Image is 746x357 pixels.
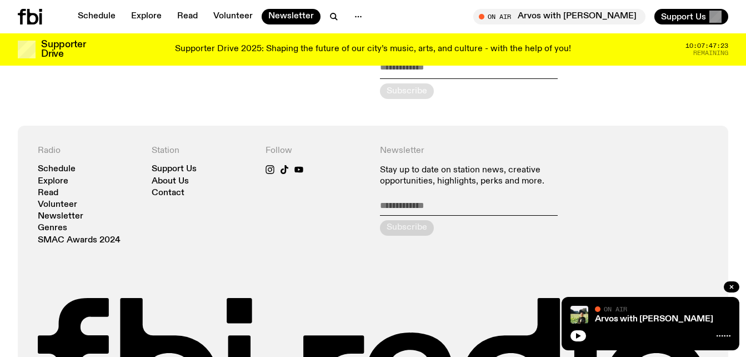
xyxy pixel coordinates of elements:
a: Schedule [38,165,76,173]
a: Newsletter [38,212,83,221]
a: Contact [152,189,184,197]
a: About Us [152,177,189,186]
h4: Follow [266,146,366,156]
h4: Newsletter [380,146,594,156]
span: Support Us [661,12,706,22]
h4: Station [152,146,252,156]
span: Remaining [693,50,728,56]
a: Newsletter [262,9,321,24]
a: Explore [38,177,68,186]
a: Explore [124,9,168,24]
a: Genres [38,224,67,232]
a: Schedule [71,9,122,24]
h3: Supporter Drive [41,40,86,59]
button: On AirArvos with [PERSON_NAME] [473,9,645,24]
a: SMAC Awards 2024 [38,236,121,245]
a: Read [171,9,204,24]
button: Support Us [654,9,728,24]
span: 10:07:47:23 [685,43,728,49]
p: Stay up to date on station news, creative opportunities, highlights, perks and more. [380,165,594,186]
a: Arvos with [PERSON_NAME] [595,315,713,324]
button: Subscribe [380,83,434,99]
a: Support Us [152,165,197,173]
button: Subscribe [380,220,434,236]
a: Read [38,189,58,197]
p: Supporter Drive 2025: Shaping the future of our city’s music, arts, and culture - with the help o... [175,44,571,54]
h4: Radio [38,146,138,156]
img: Bri is smiling and wearing a black t-shirt. She is standing in front of a lush, green field. Ther... [570,306,588,324]
span: On Air [604,305,627,313]
a: Volunteer [207,9,259,24]
a: Volunteer [38,201,77,209]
